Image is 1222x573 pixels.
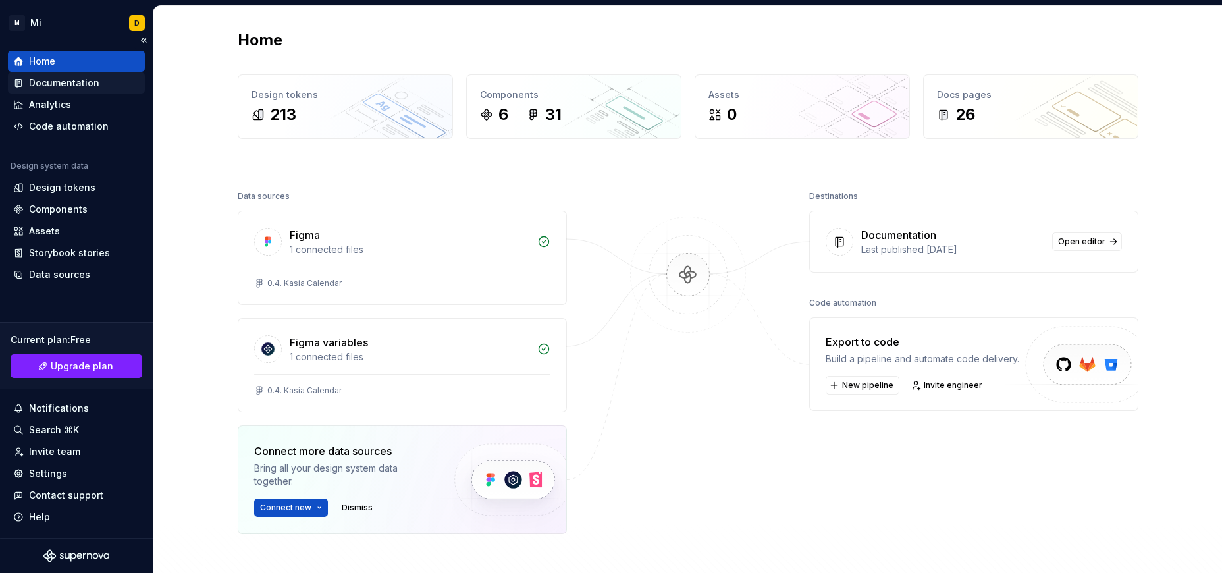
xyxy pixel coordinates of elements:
[3,9,150,37] button: MMiD
[8,221,145,242] a: Assets
[8,463,145,484] a: Settings
[826,376,899,395] button: New pipeline
[826,352,1019,366] div: Build a pipeline and automate code delivery.
[270,104,296,125] div: 213
[11,161,88,171] div: Design system data
[923,74,1138,139] a: Docs pages26
[8,506,145,528] button: Help
[29,445,80,458] div: Invite team
[29,510,50,524] div: Help
[252,88,439,101] div: Design tokens
[11,354,142,378] a: Upgrade plan
[29,268,90,281] div: Data sources
[1052,232,1122,251] a: Open editor
[29,467,67,480] div: Settings
[254,499,328,517] button: Connect new
[51,360,113,373] span: Upgrade plan
[29,402,89,415] div: Notifications
[238,318,567,412] a: Figma variables1 connected files0.4. Kasia Calendar
[695,74,910,139] a: Assets0
[8,94,145,115] a: Analytics
[8,116,145,137] a: Code automation
[8,51,145,72] a: Home
[8,199,145,220] a: Components
[8,420,145,441] button: Search ⌘K
[238,211,567,305] a: Figma1 connected files0.4. Kasia Calendar
[842,380,893,391] span: New pipeline
[290,350,529,364] div: 1 connected files
[29,246,110,259] div: Storybook stories
[29,120,109,133] div: Code automation
[43,549,109,562] svg: Supernova Logo
[290,335,368,350] div: Figma variables
[545,104,562,125] div: 31
[907,376,988,395] a: Invite engineer
[1058,236,1105,247] span: Open editor
[8,441,145,462] a: Invite team
[290,243,529,256] div: 1 connected files
[809,294,876,312] div: Code automation
[29,203,88,216] div: Components
[480,88,668,101] div: Components
[861,227,936,243] div: Documentation
[498,104,508,125] div: 6
[8,177,145,198] a: Design tokens
[8,242,145,263] a: Storybook stories
[955,104,975,125] div: 26
[290,227,320,243] div: Figma
[8,398,145,419] button: Notifications
[11,333,142,346] div: Current plan : Free
[134,18,140,28] div: D
[29,55,55,68] div: Home
[924,380,982,391] span: Invite engineer
[254,462,432,488] div: Bring all your design system data together.
[260,503,311,513] span: Connect new
[267,278,342,288] div: 0.4. Kasia Calendar
[238,30,282,51] h2: Home
[29,423,79,437] div: Search ⌘K
[8,264,145,285] a: Data sources
[336,499,379,517] button: Dismiss
[238,187,290,205] div: Data sources
[466,74,681,139] a: Components631
[134,31,153,49] button: Collapse sidebar
[29,225,60,238] div: Assets
[708,88,896,101] div: Assets
[809,187,858,205] div: Destinations
[238,74,453,139] a: Design tokens213
[826,334,1019,350] div: Export to code
[30,16,41,30] div: Mi
[267,385,342,396] div: 0.4. Kasia Calendar
[254,443,432,459] div: Connect more data sources
[29,489,103,502] div: Contact support
[342,503,373,513] span: Dismiss
[727,104,737,125] div: 0
[29,98,71,111] div: Analytics
[937,88,1125,101] div: Docs pages
[29,181,95,194] div: Design tokens
[861,243,1044,256] div: Last published [DATE]
[8,72,145,94] a: Documentation
[29,76,99,90] div: Documentation
[9,15,25,31] div: M
[8,485,145,506] button: Contact support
